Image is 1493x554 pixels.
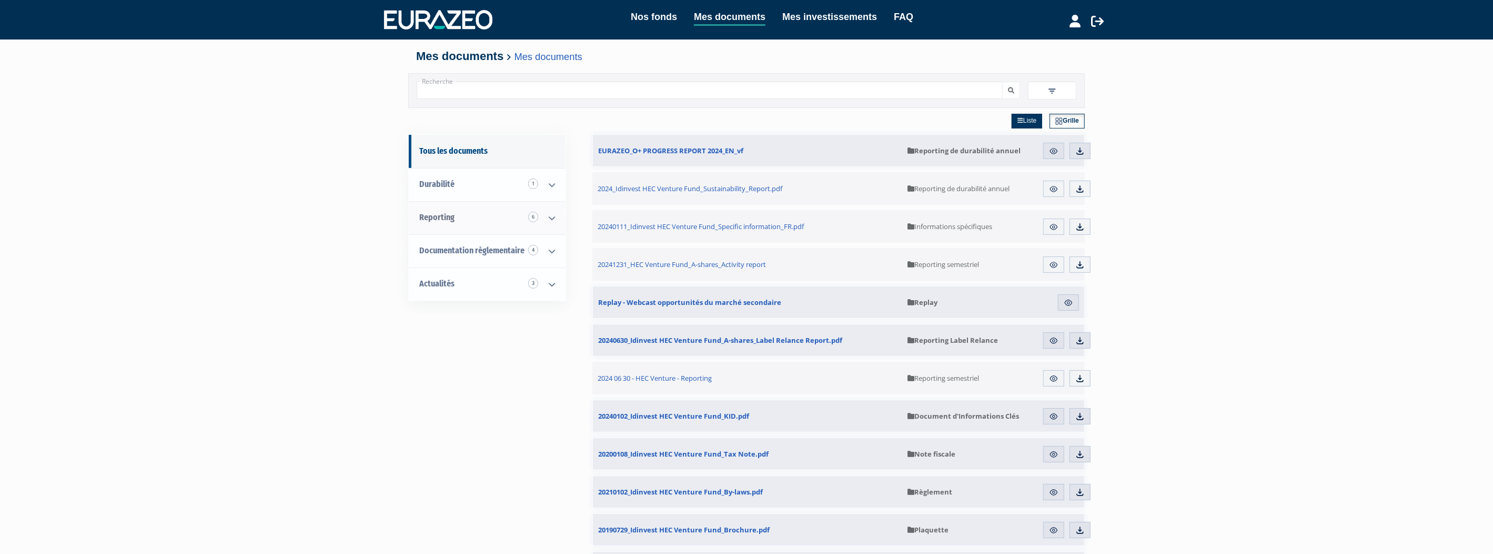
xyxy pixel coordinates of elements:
span: Reporting semestriel [908,260,980,269]
img: download.svg [1075,526,1085,535]
span: Reporting de durabilité annuel [907,146,1021,155]
a: Nos fonds [631,9,677,24]
a: Actualités 3 [409,268,566,301]
span: Plaquette [907,525,949,535]
span: 20200108_Idinvest HEC Venture Fund_Tax Note.pdf [598,449,769,459]
h4: Mes documents [416,50,1077,63]
img: eye.svg [1049,412,1058,421]
a: Tous les documents [409,135,566,168]
a: 20241231_HEC Venture Fund_A-shares_Activity report [592,248,903,281]
a: 20190729_Idinvest HEC Venture Fund_Brochure.pdf [593,514,902,546]
a: Mes documents [694,9,765,26]
a: Durabilité 1 [409,168,566,201]
span: 6 [528,212,538,222]
span: 20241231_HEC Venture Fund_A-shares_Activity report [598,260,766,269]
span: Durabilité [419,179,455,189]
span: 20240111_Idinvest HEC Venture Fund_Specific information_FR.pdf [598,222,804,231]
img: download.svg [1075,260,1085,270]
span: Document d'Informations Clés [907,411,1019,421]
a: Reporting 6 [409,201,566,234]
img: eye.svg [1049,488,1058,497]
a: 20240102_Idinvest HEC Venture Fund_KID.pdf [593,400,902,432]
img: grid.svg [1055,117,1063,125]
span: Reporting Label Relance [907,335,998,345]
img: eye.svg [1064,298,1073,308]
span: 1 [528,179,538,189]
a: Grille [1050,114,1085,128]
a: Documentation règlementaire 4 [409,234,566,268]
a: Replay - Webcast opportunités du marché secondaire [593,286,902,318]
span: 2024 06 30 - HEC Venture - Reporting [598,373,712,383]
span: Replay - Webcast opportunités du marché secondaire [598,298,781,307]
span: 20190729_Idinvest HEC Venture Fund_Brochure.pdf [598,525,770,535]
img: download.svg [1075,222,1085,232]
span: Documentation règlementaire [419,245,524,255]
img: eye.svg [1049,450,1058,459]
img: eye.svg [1049,374,1058,383]
span: Note fiscale [907,449,955,459]
a: 2024_Idinvest HEC Venture Fund_Sustainability_Report.pdf [592,172,903,205]
img: eye.svg [1049,526,1058,535]
img: eye.svg [1049,222,1058,232]
a: EURAZEO_O+ PROGRESS REPORT 2024_EN_vf [593,135,902,166]
a: 20210102_Idinvest HEC Venture Fund_By-laws.pdf [593,476,902,508]
img: filter.svg [1047,86,1057,96]
span: Reporting semestriel [908,373,980,383]
img: download.svg [1075,488,1085,497]
input: Recherche [417,82,1003,99]
img: eye.svg [1049,146,1058,156]
a: 20240630_Idinvest HEC Venture Fund_A-shares_Label Relance Report.pdf [593,324,902,356]
span: 2024_Idinvest HEC Venture Fund_Sustainability_Report.pdf [598,184,782,193]
a: 2024 06 30 - HEC Venture - Reporting [592,362,903,394]
img: eye.svg [1049,336,1058,345]
a: 20200108_Idinvest HEC Venture Fund_Tax Note.pdf [593,438,902,470]
span: EURAZEO_O+ PROGRESS REPORT 2024_EN_vf [598,146,743,155]
a: FAQ [894,9,913,24]
span: 20240630_Idinvest HEC Venture Fund_A-shares_Label Relance Report.pdf [598,335,842,345]
span: 3 [528,278,538,289]
img: download.svg [1075,374,1085,383]
img: download.svg [1075,146,1085,156]
span: 20240102_Idinvest HEC Venture Fund_KID.pdf [598,411,749,421]
a: Mes documents [515,51,582,62]
span: Actualités [419,279,455,289]
img: download.svg [1075,184,1085,194]
img: download.svg [1075,450,1085,459]
img: 1732889491-logotype_eurazeo_blanc_rvb.png [384,10,492,29]
span: Informations spécifiques [908,222,993,231]
span: 4 [528,245,538,255]
a: Mes investissements [782,9,877,24]
img: eye.svg [1049,260,1058,270]
span: 20210102_Idinvest HEC Venture Fund_By-laws.pdf [598,487,763,497]
a: Liste [1012,114,1042,128]
span: Replay [907,298,937,307]
img: eye.svg [1049,184,1058,194]
span: Reporting de durabilité annuel [908,184,1010,193]
span: Règlement [907,487,952,497]
img: download.svg [1075,336,1085,345]
img: download.svg [1075,412,1085,421]
span: Reporting [419,212,455,222]
a: 20240111_Idinvest HEC Venture Fund_Specific information_FR.pdf [592,210,903,243]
